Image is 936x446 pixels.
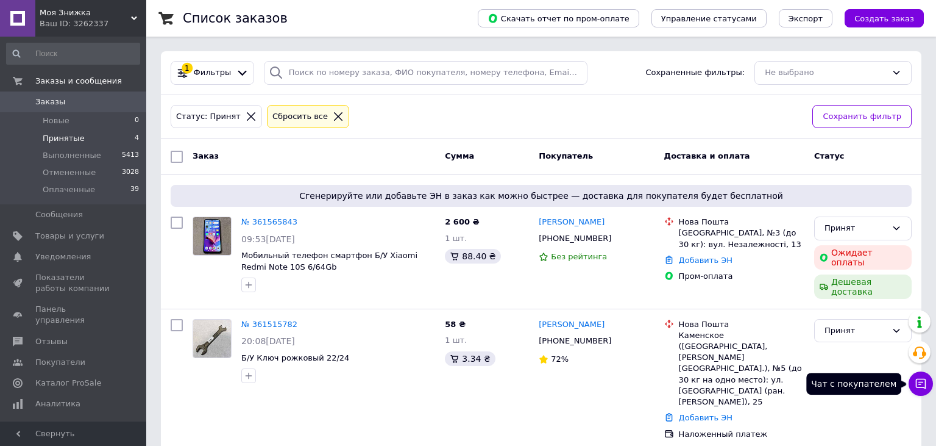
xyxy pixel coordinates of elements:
span: Доставка и оплата [664,151,750,160]
h1: Список заказов [183,11,288,26]
span: Фильтры [194,67,232,79]
button: Управление статусами [651,9,767,27]
div: 3.34 ₴ [445,351,495,366]
span: Оплаченные [43,184,95,195]
span: Управление статусами [661,14,757,23]
button: Сохранить фильтр [812,105,912,129]
a: Добавить ЭН [679,413,732,422]
span: 4 [135,133,139,144]
img: Фото товару [193,320,231,358]
div: Принят [824,222,887,235]
span: Экспорт [789,14,823,23]
span: Без рейтинга [551,252,607,261]
span: Сумма [445,151,474,160]
span: Сообщения [35,209,83,220]
div: Не выбрано [765,67,887,79]
span: 39 [130,184,139,195]
span: 5413 [122,150,139,161]
div: [PHONE_NUMBER] [536,231,614,246]
span: Сохранить фильтр [823,110,901,123]
div: 1 [182,63,193,74]
div: Ваш ID: 3262337 [40,18,146,29]
span: Создать заказ [854,14,914,23]
div: Статус: Принят [174,110,243,123]
span: Сохраненные фильтры: [645,67,745,79]
span: 2 600 ₴ [445,217,479,226]
span: 20:08[DATE] [241,336,295,346]
span: Аналитика [35,398,80,409]
span: Показатели работы компании [35,272,113,294]
span: 1 шт. [445,234,467,243]
input: Поиск по номеру заказа, ФИО покупателя, номеру телефона, Email, номеру накладной [264,61,588,85]
span: Отзывы [35,336,68,347]
span: Статус [814,151,845,160]
div: Каменское ([GEOGRAPHIC_DATA], [PERSON_NAME][GEOGRAPHIC_DATA].), №5 (до 30 кг на одно место): ул. ... [679,330,804,408]
a: [PERSON_NAME] [539,319,604,331]
a: Фото товару [193,319,232,358]
button: Скачать отчет по пром-оплате [478,9,639,27]
span: 72% [551,354,569,364]
span: Скачать отчет по пром-оплате [487,13,629,24]
div: Нова Пошта [679,319,804,330]
span: Покупатели [35,357,85,368]
a: Б/У Ключ рожковый 22/24 [241,353,349,362]
a: № 361515782 [241,320,297,329]
span: Принятые [43,133,85,144]
span: Выполненные [43,150,101,161]
div: Дешевая доставка [814,275,912,299]
div: [GEOGRAPHIC_DATA], №3 (до 30 кг): вул. Незалежності, 13 [679,228,804,250]
span: Заказ [193,151,219,160]
span: Панель управления [35,304,113,326]
div: 88.40 ₴ [445,249,500,264]
div: Пром-оплата [679,271,804,282]
div: Принят [824,325,887,337]
div: [PHONE_NUMBER] [536,333,614,349]
a: Мобильный телефон смартфон Б/У Xiaomi Redmi Note 10S 6/64Gb [241,251,417,272]
input: Поиск [6,43,140,65]
img: Фото товару [193,217,231,255]
span: 1 шт. [445,336,467,345]
span: Отмененные [43,167,96,178]
span: 3028 [122,167,139,178]
span: Товары и услуги [35,231,104,242]
button: Экспорт [779,9,832,27]
span: 58 ₴ [445,320,466,329]
span: Каталог ProSale [35,378,101,389]
div: Нова Пошта [679,217,804,228]
span: Новые [43,115,69,126]
span: Инструменты вебмастера и SEO [35,419,113,441]
div: Чат с покупателем [806,373,901,395]
span: 09:53[DATE] [241,234,295,244]
div: Наложенный платеж [679,429,804,440]
div: Сбросить все [270,110,330,123]
span: Заказы [35,96,65,107]
a: Добавить ЭН [679,256,732,265]
button: Чат с покупателем [909,372,933,396]
span: Уведомления [35,251,91,262]
div: Ожидает оплаты [814,245,912,270]
a: [PERSON_NAME] [539,217,604,228]
a: Фото товару [193,217,232,256]
span: 0 [135,115,139,126]
a: № 361565843 [241,217,297,226]
span: Покупатель [539,151,593,160]
a: Создать заказ [832,13,924,23]
span: Моя Знижка [40,7,131,18]
span: Сгенерируйте или добавьте ЭН в заказ как можно быстрее — доставка для покупателя будет бесплатной [175,190,907,202]
button: Создать заказ [845,9,924,27]
span: Заказы и сообщения [35,76,122,87]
